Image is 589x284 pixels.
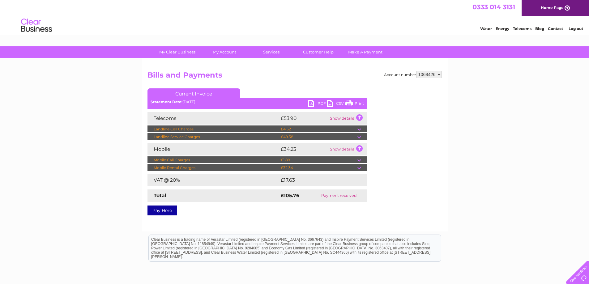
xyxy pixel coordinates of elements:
[147,71,442,83] h2: Bills and Payments
[151,100,182,104] b: Statement Date:
[147,133,279,141] td: Landline Service Charges
[147,88,240,98] a: Current Invoice
[147,164,279,172] td: Mobile Rental Charges
[147,206,177,215] a: Pay Here
[328,143,367,155] td: Show details
[480,26,492,31] a: Water
[149,3,441,30] div: Clear Business is a trading name of Verastar Limited (registered in [GEOGRAPHIC_DATA] No. 3667643...
[308,100,327,109] a: PDF
[281,193,299,198] strong: £105.76
[279,112,328,125] td: £53.90
[152,46,203,58] a: My Clear Business
[340,46,391,58] a: Make A Payment
[279,164,357,172] td: £32.34
[279,143,328,155] td: £34.23
[147,143,279,155] td: Mobile
[147,125,279,133] td: Landline Call Charges
[345,100,364,109] a: Print
[496,26,509,31] a: Energy
[328,112,367,125] td: Show details
[147,156,279,164] td: Mobile Call Charges
[246,46,297,58] a: Services
[279,133,357,141] td: £49.38
[384,71,442,78] div: Account number
[154,193,166,198] strong: Total
[513,26,531,31] a: Telecoms
[472,3,515,11] a: 0333 014 3131
[279,125,357,133] td: £4.52
[147,174,279,186] td: VAT @ 20%
[279,174,354,186] td: £17.63
[569,26,583,31] a: Log out
[535,26,544,31] a: Blog
[311,189,367,202] td: Payment received
[279,156,357,164] td: £1.89
[293,46,344,58] a: Customer Help
[548,26,563,31] a: Contact
[21,16,52,35] img: logo.png
[199,46,250,58] a: My Account
[147,112,279,125] td: Telecoms
[327,100,345,109] a: CSV
[147,100,367,104] div: [DATE]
